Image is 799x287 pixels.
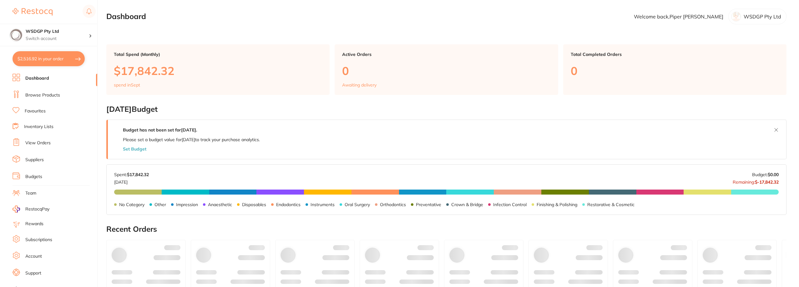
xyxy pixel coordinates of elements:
[13,51,85,66] button: $2,516.92 in your order
[13,8,53,16] img: Restocq Logo
[25,190,36,196] a: Team
[154,202,166,207] p: Other
[13,205,49,213] a: RestocqPay
[123,146,146,151] button: Set Budget
[537,202,577,207] p: Finishing & Polishing
[634,14,723,19] p: Welcome back, Piper [PERSON_NAME]
[13,205,20,213] img: RestocqPay
[342,64,550,77] p: 0
[119,202,144,207] p: No Category
[276,202,301,207] p: Endodontics
[25,253,42,260] a: Account
[25,157,44,163] a: Suppliers
[752,172,779,177] p: Budget:
[208,202,232,207] p: Anaesthetic
[25,270,41,276] a: Support
[26,28,89,35] h4: WSDGP Pty Ltd
[123,127,197,133] strong: Budget has not been set for [DATE] .
[342,52,550,57] p: Active Orders
[24,124,53,130] a: Inventory Lists
[25,206,49,212] span: RestocqPay
[26,36,89,42] p: Switch account
[587,202,635,207] p: Restorative & Cosmetic
[114,177,149,185] p: [DATE]
[311,202,335,207] p: Instruments
[25,174,42,180] a: Budgets
[416,202,441,207] p: Preventative
[25,75,49,82] a: Dashboard
[768,172,779,177] strong: $0.00
[106,225,786,234] h2: Recent Orders
[744,14,781,19] p: WSDGP Pty Ltd
[114,52,322,57] p: Total Spend (Monthly)
[563,44,786,95] a: Total Completed Orders0
[10,29,22,41] img: WSDGP Pty Ltd
[755,179,779,185] strong: $-17,842.32
[25,140,51,146] a: View Orders
[25,108,46,114] a: Favourites
[25,92,60,98] a: Browse Products
[451,202,483,207] p: Crown & Bridge
[25,237,52,243] a: Subscriptions
[25,221,43,227] a: Rewards
[571,64,779,77] p: 0
[493,202,527,207] p: Infection Control
[242,202,266,207] p: Disposables
[127,172,149,177] strong: $17,842.32
[571,52,779,57] p: Total Completed Orders
[114,172,149,177] p: Spent:
[13,5,53,19] a: Restocq Logo
[114,82,140,87] p: spend in Sept
[342,82,377,87] p: Awaiting delivery
[335,44,558,95] a: Active Orders0Awaiting delivery
[345,202,370,207] p: Oral Surgery
[106,12,146,21] h2: Dashboard
[106,105,786,114] h2: [DATE] Budget
[176,202,198,207] p: Impression
[123,137,260,142] p: Please set a budget value for [DATE] to track your purchase analytics.
[733,177,779,185] p: Remaining:
[106,44,330,95] a: Total Spend (Monthly)$17,842.32spend inSept
[380,202,406,207] p: Orthodontics
[114,64,322,77] p: $17,842.32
